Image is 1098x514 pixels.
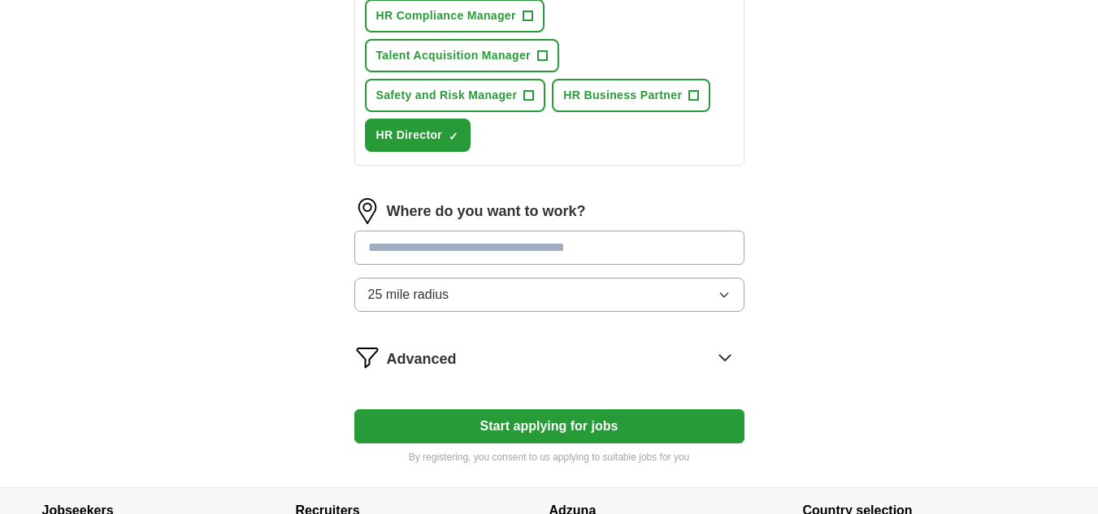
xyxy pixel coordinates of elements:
span: HR Compliance Manager [376,7,516,24]
span: Talent Acquisition Manager [376,47,531,64]
span: HR Director [376,127,443,144]
span: HR Business Partner [563,87,682,104]
span: Advanced [387,348,457,370]
img: location.png [354,198,380,224]
button: Talent Acquisition Manager [365,39,559,72]
button: 25 mile radius [354,278,744,312]
button: HR Director✓ [365,119,471,152]
span: Safety and Risk Manager [376,87,518,104]
img: filter [354,344,380,370]
span: ✓ [449,130,458,143]
button: Start applying for jobs [354,409,744,443]
p: By registering, you consent to us applying to suitable jobs for you [354,450,744,464]
label: Where do you want to work? [387,201,586,222]
button: Safety and Risk Manager [365,79,546,112]
span: 25 mile radius [368,285,449,305]
button: HR Business Partner [552,79,710,112]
